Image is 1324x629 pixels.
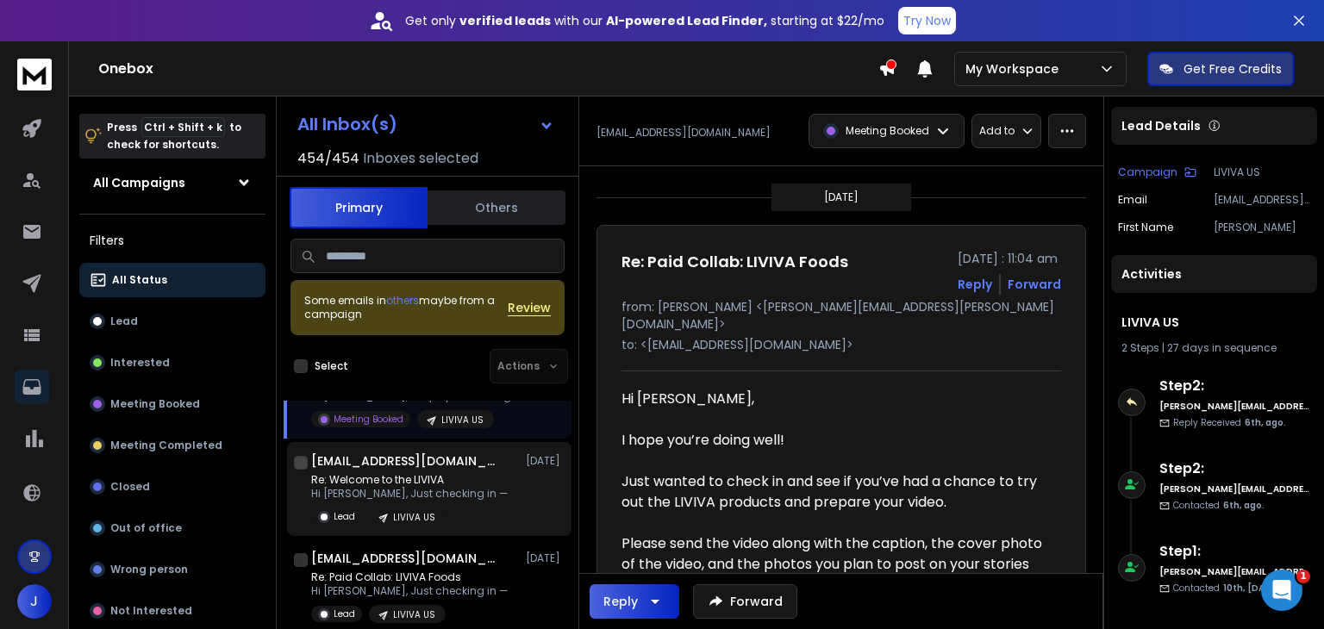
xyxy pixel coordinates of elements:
div: Please send the video along with the caption, the cover photo of the video, and the photos you pl... [621,533,1047,595]
p: Meeting Completed [110,439,222,452]
button: J [17,584,52,619]
button: Not Interested [79,594,265,628]
p: Re: Paid Collab: LIVIVA Foods [311,570,509,584]
button: Get Free Credits [1147,52,1294,86]
p: Meeting Booked [846,124,929,138]
div: Activities [1111,255,1317,293]
h1: All Campaigns [93,174,185,191]
p: LIVIVA US [393,608,435,621]
p: Hi [PERSON_NAME], Just checking in — [311,487,509,501]
h1: [EMAIL_ADDRESS][DOMAIN_NAME] [311,452,501,470]
p: to: <[EMAIL_ADDRESS][DOMAIN_NAME]> [621,336,1061,353]
button: Reply [590,584,679,619]
p: [DATE] [526,551,565,565]
h6: Step 2 : [1159,458,1310,479]
button: Interested [79,346,265,380]
p: [EMAIL_ADDRESS][DOMAIN_NAME] [1214,193,1310,207]
h1: Onebox [98,59,878,79]
div: Some emails in maybe from a campaign [304,294,508,321]
button: All Inbox(s) [284,107,568,141]
button: Forward [693,584,797,619]
h1: All Inbox(s) [297,115,397,133]
p: [PERSON_NAME] [1214,221,1310,234]
span: 1 [1296,570,1310,583]
p: Hi [PERSON_NAME], Just checking in — [311,584,509,598]
div: | [1121,341,1307,355]
p: [EMAIL_ADDRESS][DOMAIN_NAME] [596,126,771,140]
p: Contacted [1173,499,1265,512]
button: Others [428,189,565,227]
span: 454 / 454 [297,148,359,169]
button: Campaign [1118,165,1196,179]
h6: Step 1 : [1159,541,1310,562]
p: [DATE] [526,454,565,468]
button: Wrong person [79,552,265,587]
p: Add to [979,124,1015,138]
p: [DATE] : 11:04 am [958,250,1061,267]
button: Meeting Completed [79,428,265,463]
p: Wrong person [110,563,188,576]
p: First Name [1118,221,1173,234]
p: [DATE] [824,190,859,204]
p: Lead [334,510,355,523]
button: Lead [79,304,265,339]
button: Review [508,299,551,316]
strong: AI-powered Lead Finder, [606,12,767,29]
h6: [PERSON_NAME][EMAIL_ADDRESS][PERSON_NAME][DOMAIN_NAME] [1159,565,1310,578]
button: Meeting Booked [79,387,265,421]
p: Out of office [110,521,182,535]
strong: verified leads [459,12,551,29]
p: LIVIVA US [441,414,484,427]
p: Interested [110,356,170,370]
div: Reply [603,593,638,610]
button: All Status [79,263,265,297]
h3: Inboxes selected [363,148,478,169]
p: Lead Details [1121,117,1201,134]
p: Get only with our starting at $22/mo [405,12,884,29]
iframe: Intercom live chat [1261,570,1302,611]
p: LIVIVA US [393,511,435,524]
span: 27 days in sequence [1167,340,1277,355]
p: Meeting Booked [334,413,403,426]
span: 10th, [DATE]. [1223,582,1282,595]
button: Out of office [79,511,265,545]
button: Reply [958,276,992,293]
p: Meeting Booked [110,397,200,411]
h3: Filters [79,228,265,252]
h1: Re: Paid Collab: LIVIVA Foods [621,250,848,274]
div: Forward [1008,276,1061,293]
p: Email [1118,193,1147,207]
h6: [PERSON_NAME][EMAIL_ADDRESS][PERSON_NAME][DOMAIN_NAME] [1159,483,1310,495]
p: Not Interested [110,604,192,618]
p: Re: Welcome to the LIVIVA [311,473,509,487]
p: Press to check for shortcuts. [107,119,241,153]
img: logo [17,59,52,90]
p: LIVIVA US [1214,165,1310,179]
span: Ctrl + Shift + k [141,117,225,137]
div: Just wanted to check in and see if you’ve had a chance to try out the LIVIVA products and prepare... [621,471,1047,513]
span: 2 Steps [1121,340,1159,355]
p: Closed [110,480,150,494]
button: Try Now [898,7,956,34]
p: Contacted [1173,582,1282,595]
label: Select [315,359,348,373]
p: Campaign [1118,165,1177,179]
div: Hi [PERSON_NAME], [621,389,1047,409]
h6: [PERSON_NAME][EMAIL_ADDRESS][PERSON_NAME][DOMAIN_NAME] [1159,400,1310,413]
h1: LIVIVA US [1121,314,1307,331]
span: others [386,293,419,308]
h6: Step 2 : [1159,376,1310,396]
p: Get Free Credits [1183,60,1282,78]
p: Reply Received [1173,416,1286,429]
button: All Campaigns [79,165,265,200]
p: Lead [110,314,138,328]
button: Primary [290,187,428,228]
button: Closed [79,470,265,504]
span: 6th, ago. [1223,499,1265,512]
p: Try Now [903,12,951,29]
p: My Workspace [965,60,1065,78]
